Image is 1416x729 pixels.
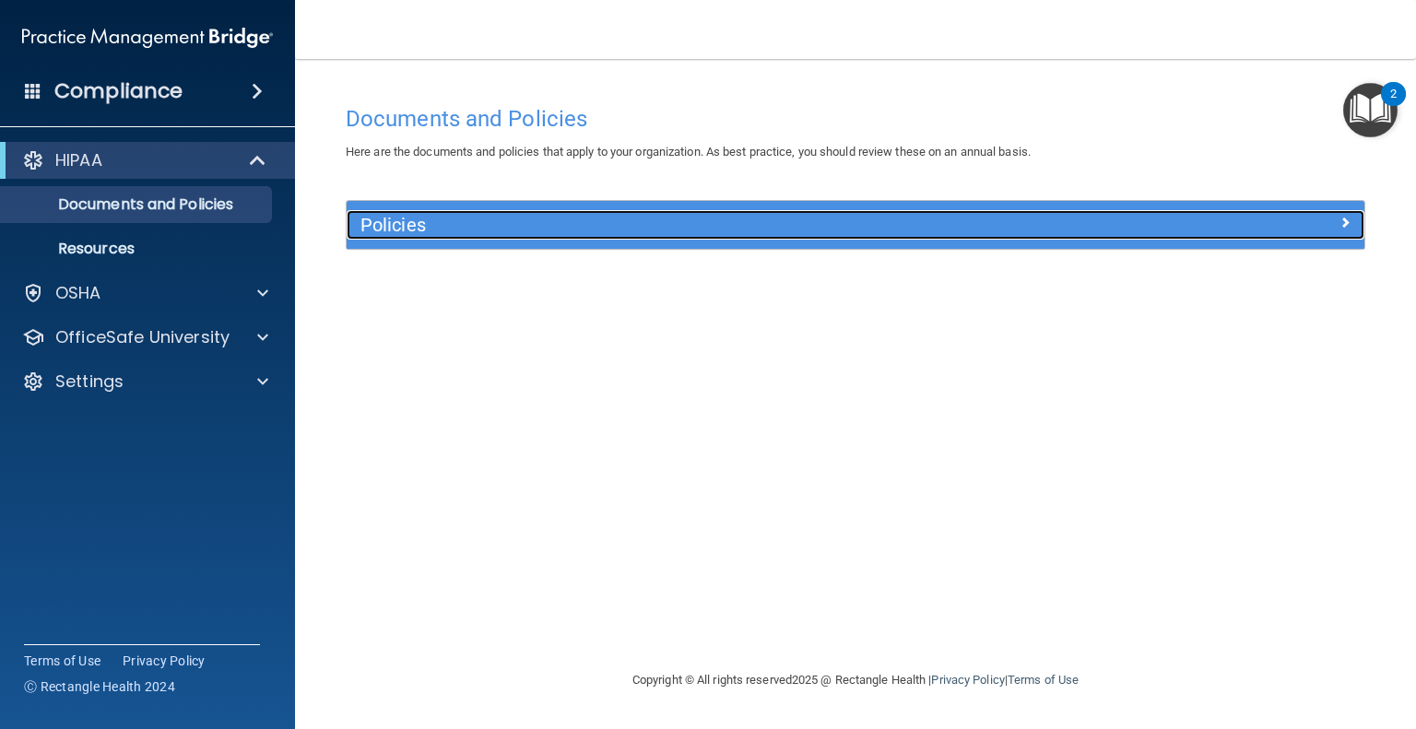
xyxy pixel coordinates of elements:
[55,282,101,304] p: OSHA
[1008,673,1079,687] a: Terms of Use
[346,107,1365,131] h4: Documents and Policies
[24,677,175,696] span: Ⓒ Rectangle Health 2024
[55,370,124,393] p: Settings
[22,370,268,393] a: Settings
[54,78,183,104] h4: Compliance
[1390,94,1397,118] div: 2
[346,145,1031,159] span: Here are the documents and policies that apply to your organization. As best practice, you should...
[22,326,268,348] a: OfficeSafe University
[22,19,273,56] img: PMB logo
[22,282,268,304] a: OSHA
[12,240,264,258] p: Resources
[22,149,267,171] a: HIPAA
[519,651,1192,710] div: Copyright © All rights reserved 2025 @ Rectangle Health | |
[360,210,1351,240] a: Policies
[55,149,102,171] p: HIPAA
[123,652,206,670] a: Privacy Policy
[1343,83,1398,137] button: Open Resource Center, 2 new notifications
[12,195,264,214] p: Documents and Policies
[360,215,1096,235] h5: Policies
[24,652,100,670] a: Terms of Use
[931,673,1004,687] a: Privacy Policy
[55,326,230,348] p: OfficeSafe University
